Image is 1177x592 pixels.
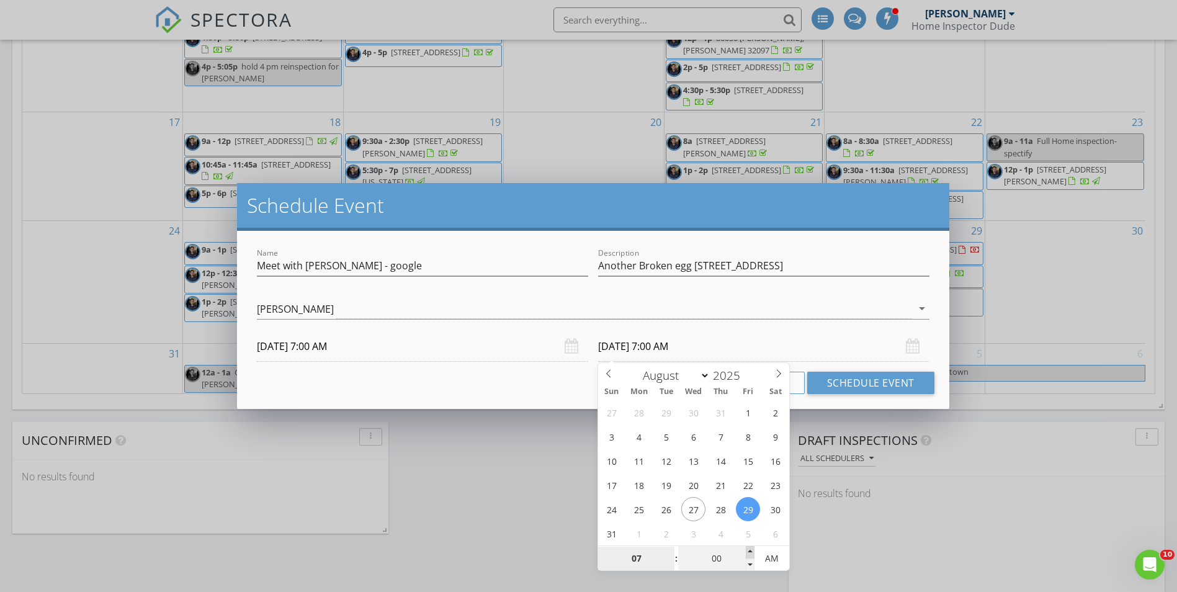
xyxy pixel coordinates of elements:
span: August 2, 2025 [763,400,787,424]
span: Thu [707,388,735,396]
span: September 4, 2025 [709,521,733,545]
span: Tue [653,388,680,396]
iframe: Intercom live chat [1135,550,1165,580]
span: August 29, 2025 [736,497,760,521]
span: August 26, 2025 [654,497,678,521]
i: arrow_drop_down [915,301,929,316]
span: July 29, 2025 [654,400,678,424]
span: August 24, 2025 [599,497,624,521]
span: August 7, 2025 [709,424,733,449]
span: August 20, 2025 [681,473,705,497]
span: Fri [735,388,762,396]
span: August 23, 2025 [763,473,787,497]
span: August 8, 2025 [736,424,760,449]
span: Mon [625,388,653,396]
span: 10 [1160,550,1175,560]
span: August 21, 2025 [709,473,733,497]
span: August 25, 2025 [627,497,651,521]
span: August 18, 2025 [627,473,651,497]
span: September 3, 2025 [681,521,705,545]
span: August 3, 2025 [599,424,624,449]
span: August 4, 2025 [627,424,651,449]
span: August 5, 2025 [654,424,678,449]
span: Click to toggle [754,546,789,571]
span: August 16, 2025 [763,449,787,473]
span: August 6, 2025 [681,424,705,449]
span: August 31, 2025 [599,521,624,545]
span: August 28, 2025 [709,497,733,521]
span: August 11, 2025 [627,449,651,473]
input: Select date [257,331,588,362]
span: August 19, 2025 [654,473,678,497]
span: August 12, 2025 [654,449,678,473]
span: August 30, 2025 [763,497,787,521]
h2: Schedule Event [247,193,939,218]
span: August 27, 2025 [681,497,705,521]
span: July 27, 2025 [599,400,624,424]
span: August 14, 2025 [709,449,733,473]
span: August 9, 2025 [763,424,787,449]
input: Select date [598,331,929,362]
span: July 28, 2025 [627,400,651,424]
span: September 1, 2025 [627,521,651,545]
span: : [674,546,678,571]
input: Year [710,367,751,383]
span: September 6, 2025 [763,521,787,545]
span: August 15, 2025 [736,449,760,473]
span: Sun [598,388,625,396]
span: August 17, 2025 [599,473,624,497]
span: Sat [762,388,789,396]
span: August 1, 2025 [736,400,760,424]
span: July 31, 2025 [709,400,733,424]
div: [PERSON_NAME] [257,303,334,315]
span: Wed [680,388,707,396]
span: July 30, 2025 [681,400,705,424]
button: Schedule Event [807,372,934,394]
span: September 5, 2025 [736,521,760,545]
span: August 10, 2025 [599,449,624,473]
span: September 2, 2025 [654,521,678,545]
span: August 13, 2025 [681,449,705,473]
span: August 22, 2025 [736,473,760,497]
